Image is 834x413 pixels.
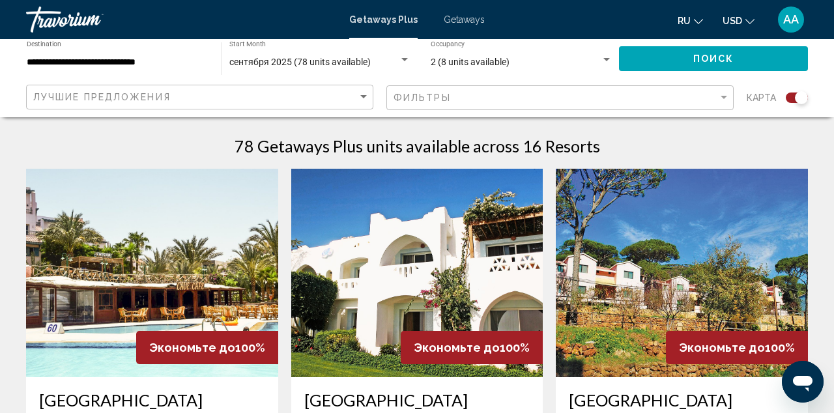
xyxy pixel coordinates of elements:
[304,390,530,410] a: [GEOGRAPHIC_DATA]
[783,13,799,26] span: AA
[229,57,371,67] span: сентября 2025 (78 units available)
[136,331,278,364] div: 100%
[556,169,808,377] img: 6325E01X.jpg
[723,11,755,30] button: Change currency
[26,169,278,377] img: 3936O01X.jpg
[678,11,703,30] button: Change language
[349,14,418,25] a: Getaways Plus
[782,361,824,403] iframe: Кнопка запуска окна обмена сообщениями
[26,7,336,33] a: Travorium
[33,92,171,102] span: Лучшие предложения
[666,331,808,364] div: 100%
[291,169,543,377] img: 3239E01X.jpg
[235,136,600,156] h1: 78 Getaways Plus units available across 16 Resorts
[149,341,235,354] span: Экономьте до
[569,390,795,410] a: [GEOGRAPHIC_DATA]
[619,46,808,70] button: Поиск
[394,93,451,103] span: Фильтры
[723,16,742,26] span: USD
[678,16,691,26] span: ru
[401,331,543,364] div: 100%
[33,92,369,103] mat-select: Sort by
[414,341,500,354] span: Экономьте до
[747,89,776,107] span: карта
[774,6,808,33] button: User Menu
[39,390,265,410] a: [GEOGRAPHIC_DATA]
[444,14,485,25] a: Getaways
[679,341,765,354] span: Экономьте до
[693,54,734,64] span: Поиск
[386,85,734,111] button: Filter
[431,57,510,67] span: 2 (8 units available)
